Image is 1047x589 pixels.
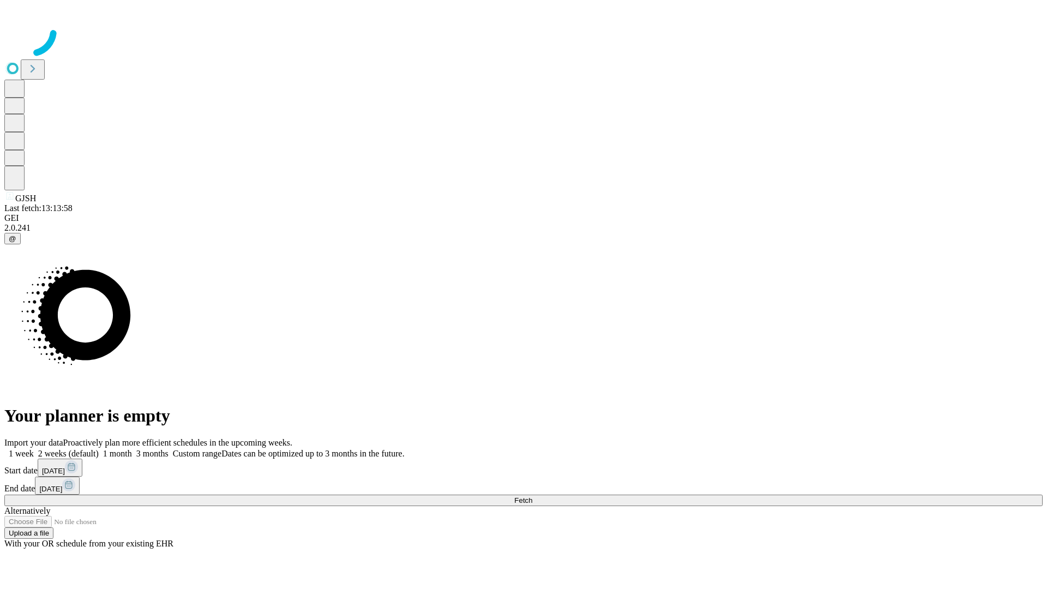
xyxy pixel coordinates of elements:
[9,235,16,243] span: @
[4,213,1043,223] div: GEI
[38,459,82,477] button: [DATE]
[173,449,221,458] span: Custom range
[4,477,1043,495] div: End date
[136,449,169,458] span: 3 months
[4,527,53,539] button: Upload a file
[42,467,65,475] span: [DATE]
[39,485,62,493] span: [DATE]
[514,496,532,504] span: Fetch
[4,233,21,244] button: @
[4,438,63,447] span: Import your data
[4,406,1043,426] h1: Your planner is empty
[35,477,80,495] button: [DATE]
[4,459,1043,477] div: Start date
[38,449,99,458] span: 2 weeks (default)
[4,539,173,548] span: With your OR schedule from your existing EHR
[221,449,404,458] span: Dates can be optimized up to 3 months in the future.
[15,194,36,203] span: GJSH
[4,506,50,515] span: Alternatively
[4,495,1043,506] button: Fetch
[4,203,73,213] span: Last fetch: 13:13:58
[9,449,34,458] span: 1 week
[63,438,292,447] span: Proactively plan more efficient schedules in the upcoming weeks.
[103,449,132,458] span: 1 month
[4,223,1043,233] div: 2.0.241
